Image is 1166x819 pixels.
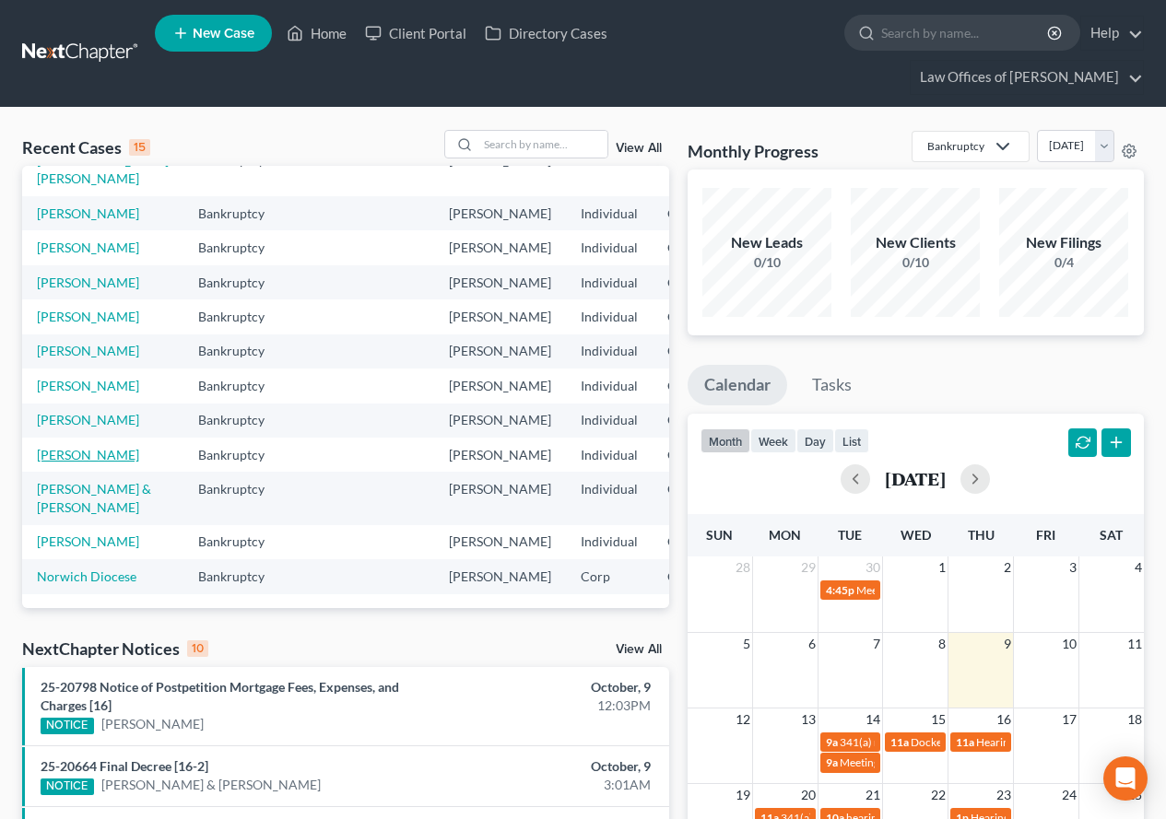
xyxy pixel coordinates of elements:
td: Individual [566,299,653,333]
span: 14 [864,708,882,731]
td: Bankruptcy [183,196,299,230]
td: [PERSON_NAME] [434,299,566,333]
div: 3:01AM [459,776,650,794]
a: [PERSON_NAME] [37,240,139,255]
a: [PERSON_NAME] [101,715,204,733]
td: [PERSON_NAME] [434,559,566,593]
div: Recent Cases [22,136,150,158]
a: Client Portal [356,17,476,50]
span: Wed [901,527,931,543]
td: Bankruptcy [183,404,299,438]
span: 9a [826,755,838,769]
div: NOTICE [41,778,94,795]
span: Hearing for [PERSON_NAME] [976,735,1120,749]
a: Norwich Diocese [37,568,136,584]
td: Bankruptcy [183,144,299,196]
td: Bankruptcy [183,369,299,403]
span: Sun [706,527,733,543]
span: 10 [1060,633,1078,655]
button: day [796,428,834,453]
td: CTB [653,525,743,559]
input: Search by name... [881,16,1050,50]
td: CTB [653,369,743,403]
a: Directory Cases [476,17,617,50]
td: CTB [653,230,743,264]
span: Meeting of Creditors for [PERSON_NAME] [840,755,1044,769]
span: 9a [826,735,838,749]
a: 25-20664 Final Decree [16-2] [41,758,208,774]
td: CTB [653,559,743,593]
span: 29 [799,556,818,579]
td: [PERSON_NAME] [434,334,566,369]
span: 17 [1060,708,1078,731]
td: Bankruptcy [183,438,299,472]
td: Bankruptcy [183,230,299,264]
a: [PERSON_NAME] [37,412,139,427]
td: Individual [566,144,653,196]
td: Bankruptcy [183,265,299,299]
input: Search by name... [478,131,607,158]
div: 0/10 [851,253,980,272]
span: 21 [864,784,882,806]
span: 13 [799,708,818,731]
td: [PERSON_NAME] [434,144,566,196]
a: Help [1081,17,1143,50]
span: 2 [1002,556,1013,579]
div: 0/4 [999,253,1128,272]
span: Fri [1036,527,1055,543]
div: New Clients [851,232,980,253]
div: 0/10 [702,253,831,272]
span: 15 [929,708,948,731]
td: [PERSON_NAME] [434,230,566,264]
span: 23 [995,784,1013,806]
td: Corp [566,559,653,593]
div: Open Intercom Messenger [1103,756,1148,801]
h2: [DATE] [885,469,946,488]
a: Tasks [795,365,868,405]
span: 11 [1125,633,1144,655]
span: 22 [929,784,948,806]
td: Individual [566,230,653,264]
span: 7 [871,633,882,655]
a: [PERSON_NAME] [37,275,139,290]
td: Bankruptcy [183,334,299,369]
span: 9 [1002,633,1013,655]
td: [PERSON_NAME] [434,265,566,299]
a: [PERSON_NAME] & [PERSON_NAME] [37,481,151,515]
td: Individual [566,525,653,559]
span: 24 [1060,784,1078,806]
td: Individual [566,438,653,472]
td: Individual [566,369,653,403]
td: CTB [653,404,743,438]
span: 3 [1067,556,1078,579]
span: 5 [741,633,752,655]
div: 12:03PM [459,696,650,715]
a: Law Offices of [PERSON_NAME] [911,61,1143,94]
a: [PERSON_NAME] [37,447,139,462]
a: [PERSON_NAME] [37,533,139,549]
a: 25-20798 Notice of Postpetition Mortgage Fees, Expenses, and Charges [16] [41,679,399,713]
td: [PERSON_NAME] [434,438,566,472]
td: CTB [653,196,743,230]
a: [PERSON_NAME] [37,205,139,221]
a: [PERSON_NAME] [37,309,139,324]
td: [PERSON_NAME] [434,404,566,438]
td: CTB [653,334,743,369]
span: 12 [734,708,752,731]
div: 15 [129,139,150,156]
div: October, 9 [459,678,650,696]
span: 20 [799,784,818,806]
h3: Monthly Progress [688,140,819,162]
span: 28 [734,556,752,579]
span: 1 [936,556,948,579]
span: 11a [890,735,909,749]
span: 19 [734,784,752,806]
span: 11a [956,735,974,749]
td: Individual [566,472,653,524]
span: 341(a) meeting for [PERSON_NAME] [840,735,1018,749]
td: CTB [653,438,743,472]
td: CTB [653,265,743,299]
td: [PERSON_NAME] [434,525,566,559]
a: [PERSON_NAME] & [PERSON_NAME] [101,776,321,794]
div: NOTICE [41,718,94,734]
